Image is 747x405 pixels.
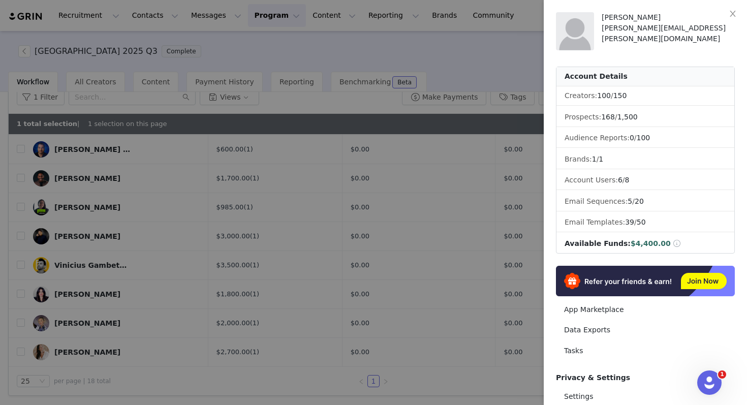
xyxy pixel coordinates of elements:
a: Data Exports [556,321,735,339]
span: 100 [637,134,650,142]
span: 150 [613,91,627,100]
img: placeholder-profile.jpg [556,12,594,50]
a: Tasks [556,341,735,360]
li: Brands: [556,150,734,169]
span: 5 [628,197,632,205]
span: Available Funds: [565,239,631,247]
div: [PERSON_NAME] [602,12,735,23]
span: / [592,155,604,163]
span: 1 [718,370,726,379]
span: 168 [601,113,615,121]
span: / [601,113,638,121]
span: 0 [630,134,634,142]
span: 39 [625,218,634,226]
span: 100 [597,91,611,100]
li: Audience Reports: / [556,129,734,148]
span: $4,400.00 [631,239,671,247]
li: Creators: [556,86,734,106]
div: [PERSON_NAME][EMAIL_ADDRESS][PERSON_NAME][DOMAIN_NAME] [602,23,735,44]
i: icon: close [729,10,737,18]
span: / [618,176,630,184]
span: 1 [599,155,603,163]
span: / [597,91,627,100]
a: App Marketplace [556,300,735,319]
span: 1,500 [617,113,638,121]
span: Privacy & Settings [556,373,630,382]
li: Prospects: [556,108,734,127]
li: Account Users: [556,171,734,190]
span: 1 [592,155,597,163]
span: / [628,197,643,205]
iframe: Intercom live chat [697,370,722,395]
img: Refer & Earn [556,266,735,296]
span: 6 [618,176,622,184]
div: Account Details [556,67,734,86]
li: Email Templates: [556,213,734,232]
li: Email Sequences: [556,192,734,211]
span: 20 [635,197,644,205]
span: 50 [637,218,646,226]
span: / [625,218,645,226]
span: 8 [625,176,630,184]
